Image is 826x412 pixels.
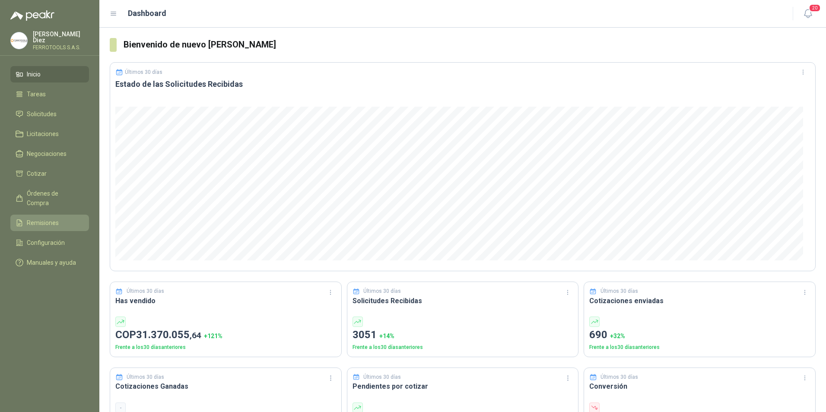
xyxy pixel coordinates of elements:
[128,7,166,19] h1: Dashboard
[190,330,201,340] span: ,64
[33,45,89,50] p: FERROTOOLS S.A.S.
[589,343,810,352] p: Frente a los 30 días anteriores
[27,189,81,208] span: Órdenes de Compra
[27,129,59,139] span: Licitaciones
[600,373,638,381] p: Últimos 30 días
[136,329,201,341] span: 31.370.055
[10,126,89,142] a: Licitaciones
[127,373,164,381] p: Últimos 30 días
[10,86,89,102] a: Tareas
[115,79,810,89] h3: Estado de las Solicitudes Recibidas
[353,381,573,392] h3: Pendientes por cotizar
[204,333,222,339] span: + 121 %
[10,146,89,162] a: Negociaciones
[10,215,89,231] a: Remisiones
[27,238,65,247] span: Configuración
[11,32,27,49] img: Company Logo
[125,69,162,75] p: Últimos 30 días
[115,295,336,306] h3: Has vendido
[124,38,816,51] h3: Bienvenido de nuevo [PERSON_NAME]
[27,70,41,79] span: Inicio
[27,149,67,158] span: Negociaciones
[10,106,89,122] a: Solicitudes
[115,327,336,343] p: COP
[10,10,54,21] img: Logo peakr
[589,327,810,343] p: 690
[27,109,57,119] span: Solicitudes
[353,343,573,352] p: Frente a los 30 días anteriores
[610,333,625,339] span: + 32 %
[600,287,638,295] p: Últimos 30 días
[363,287,401,295] p: Últimos 30 días
[10,235,89,251] a: Configuración
[115,381,336,392] h3: Cotizaciones Ganadas
[10,66,89,82] a: Inicio
[800,6,816,22] button: 20
[589,295,810,306] h3: Cotizaciones enviadas
[33,31,89,43] p: [PERSON_NAME] Diez
[10,254,89,271] a: Manuales y ayuda
[27,89,46,99] span: Tareas
[10,165,89,182] a: Cotizar
[589,381,810,392] h3: Conversión
[27,218,59,228] span: Remisiones
[115,343,336,352] p: Frente a los 30 días anteriores
[353,295,573,306] h3: Solicitudes Recibidas
[10,185,89,211] a: Órdenes de Compra
[363,373,401,381] p: Últimos 30 días
[127,287,164,295] p: Últimos 30 días
[27,258,76,267] span: Manuales y ayuda
[379,333,394,339] span: + 14 %
[353,327,573,343] p: 3051
[27,169,47,178] span: Cotizar
[809,4,821,12] span: 20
